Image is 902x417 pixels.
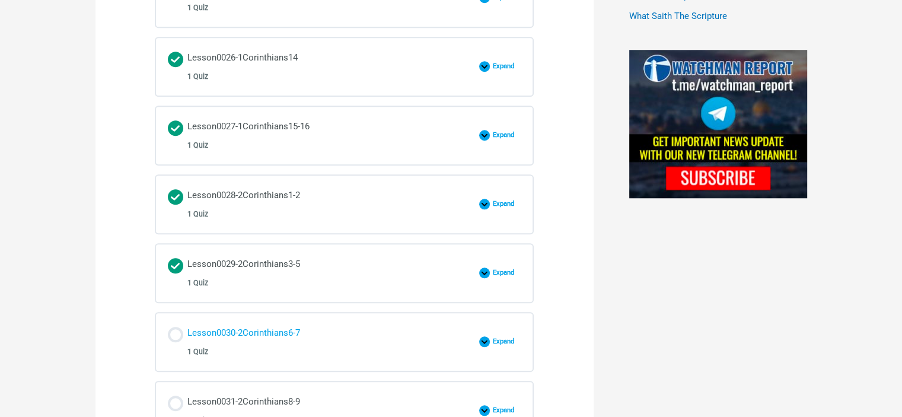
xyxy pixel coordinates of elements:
span: Expand [490,406,521,415]
button: Expand [479,405,521,416]
span: 1 Quiz [187,210,208,218]
div: Completed [168,189,183,205]
button: Expand [479,199,521,209]
a: Completed Lesson0027-1Corinthians15-16 1 Quiz [168,119,473,152]
a: Completed Lesson0029-2Corinthians3-5 1 Quiz [168,256,473,290]
div: Lesson0030-2Corinthians6-7 [187,325,300,359]
span: 1 Quiz [187,141,208,149]
span: Expand [490,200,521,208]
button: Expand [479,268,521,278]
a: What Saith The Scripture [629,11,727,21]
button: Expand [479,61,521,72]
span: 1 Quiz [187,279,208,287]
div: Not started [168,396,183,411]
span: Expand [490,269,521,277]
span: 1 Quiz [187,4,208,12]
a: Completed Lesson0026-1Corinthians14 1 Quiz [168,50,473,84]
a: Not started Lesson0030-2Corinthians6-7 1 Quiz [168,325,473,359]
div: Completed [168,258,183,273]
div: Not started [168,327,183,342]
div: Lesson0027-1Corinthians15-16 [187,119,310,152]
span: 1 Quiz [187,72,208,81]
span: Expand [490,131,521,139]
div: Lesson0029-2Corinthians3-5 [187,256,300,290]
div: Completed [168,120,183,136]
span: 1 Quiz [187,348,208,356]
span: Expand [490,338,521,346]
a: Completed Lesson0028-2Corinthians1-2 1 Quiz [168,187,473,221]
button: Expand [479,336,521,347]
div: Lesson0028-2Corinthians1-2 [187,187,300,221]
span: Expand [490,62,521,71]
div: Lesson0026-1Corinthians14 [187,50,298,84]
div: Completed [168,52,183,67]
button: Expand [479,130,521,141]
